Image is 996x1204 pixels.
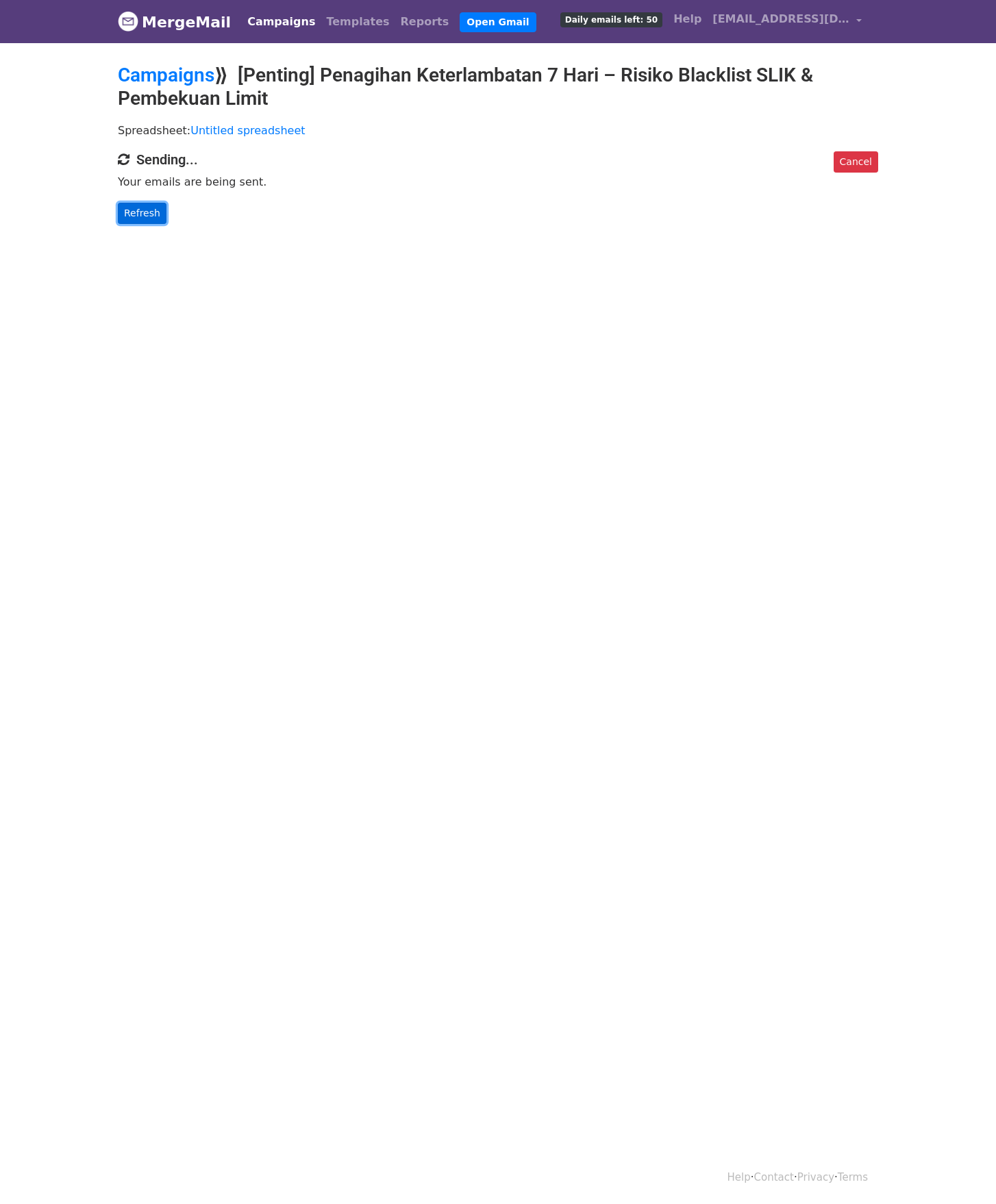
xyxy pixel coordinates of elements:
[555,5,668,33] a: Daily emails left: 50
[395,8,455,36] a: Reports
[834,151,878,173] a: Cancel
[560,12,662,27] span: Daily emails left: 50
[118,64,878,110] h2: ⟫ [Penting] Penagihan Keterlambatan 7 Hari – Risiko Blacklist SLIK & Pembekuan Limit
[118,151,878,168] h4: Sending...
[460,12,536,32] a: Open Gmail
[838,1171,868,1183] a: Terms
[727,1171,751,1183] a: Help
[118,8,231,36] a: MergeMail
[242,8,321,36] a: Campaigns
[797,1171,834,1183] a: Privacy
[321,8,395,36] a: Templates
[712,11,849,27] span: [EMAIL_ADDRESS][DOMAIN_NAME]
[668,5,707,33] a: Help
[118,11,138,32] img: MergeMail logo
[707,5,867,38] a: [EMAIL_ADDRESS][DOMAIN_NAME]
[118,203,166,224] a: Refresh
[118,123,878,138] p: Spreadsheet:
[118,175,878,189] p: Your emails are being sent.
[118,64,214,86] a: Campaigns
[190,124,305,137] a: Untitled spreadsheet
[754,1171,794,1183] a: Contact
